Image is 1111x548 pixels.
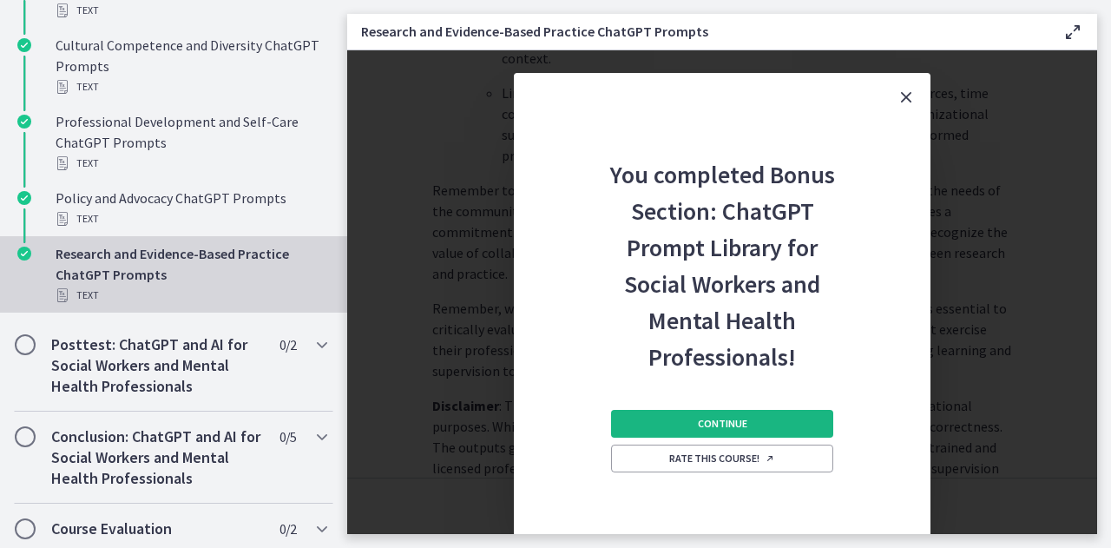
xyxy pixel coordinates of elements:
span: 0 / 2 [279,334,296,355]
i: Completed [17,38,31,52]
div: Professional Development and Self-Care ChatGPT Prompts [56,111,326,174]
span: Continue [698,417,747,431]
div: Cultural Competence and Diversity ChatGPT Prompts [56,35,326,97]
div: Text [56,153,326,174]
div: Policy and Advocacy ChatGPT Prompts [56,188,326,229]
h2: Posttest: ChatGPT and AI for Social Workers and Mental Health Professionals [51,334,263,397]
button: Close [882,73,930,122]
i: Completed [17,247,31,261]
div: Text [56,285,326,306]
span: 0 / 2 [279,518,296,539]
span: 0 / 5 [279,426,296,447]
a: Rate this course! Opens in a new window [611,445,833,472]
i: Completed [17,115,31,129]
div: Text [56,208,326,229]
h2: Conclusion: ChatGPT and AI for Social Workers and Mental Health Professionals [51,426,263,489]
h2: Course Evaluation [51,518,263,539]
i: Opens in a new window [765,453,775,464]
i: Completed [17,191,31,205]
button: Continue [611,410,833,438]
h3: Research and Evidence-Based Practice ChatGPT Prompts [361,21,1035,42]
div: Text [56,76,326,97]
div: Research and Evidence-Based Practice ChatGPT Prompts [56,243,326,306]
span: Rate this course! [669,452,775,465]
h2: You completed Bonus Section: ChatGPT Prompt Library for Social Workers and Mental Health Professi... [608,122,837,375]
